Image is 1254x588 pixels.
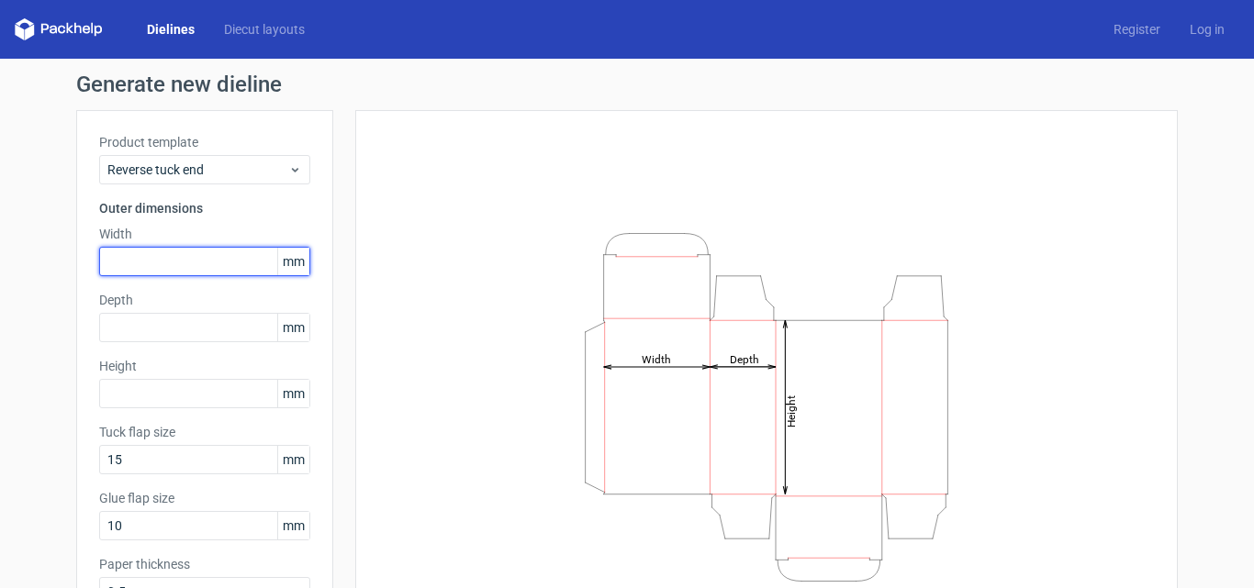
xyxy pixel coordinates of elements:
[99,291,310,309] label: Depth
[277,512,309,539] span: mm
[785,394,798,427] tspan: Height
[642,352,671,365] tspan: Width
[76,73,1178,95] h1: Generate new dieline
[277,446,309,473] span: mm
[99,423,310,441] label: Tuck flap size
[730,352,759,365] tspan: Depth
[1175,20,1239,39] a: Log in
[99,225,310,243] label: Width
[1099,20,1175,39] a: Register
[99,199,310,217] h3: Outer dimensions
[277,314,309,341] span: mm
[277,380,309,407] span: mm
[209,20,319,39] a: Diecut layouts
[132,20,209,39] a: Dielines
[277,248,309,275] span: mm
[99,555,310,573] label: Paper thickness
[99,489,310,507] label: Glue flap size
[99,133,310,151] label: Product template
[107,161,288,179] span: Reverse tuck end
[99,357,310,375] label: Height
